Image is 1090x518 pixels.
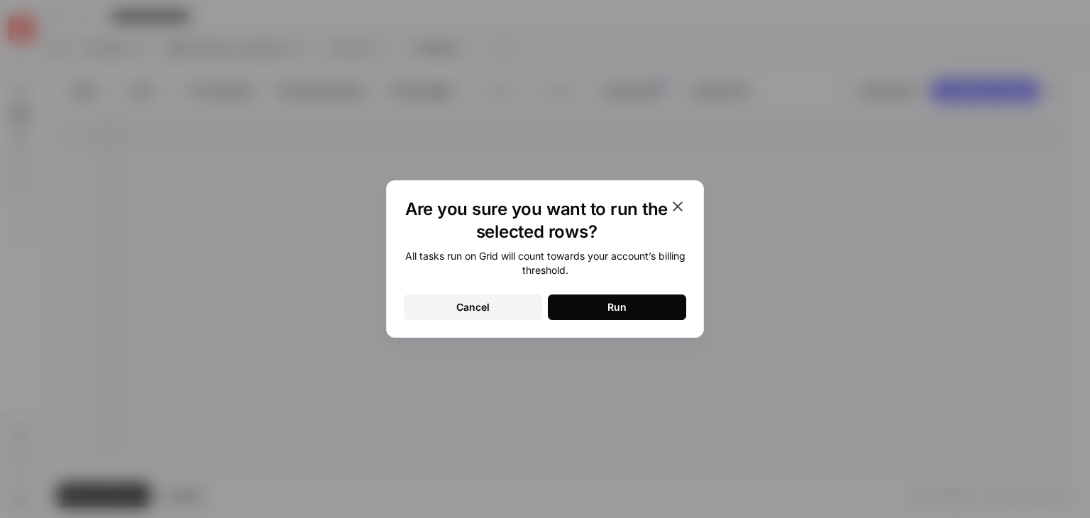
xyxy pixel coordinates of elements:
div: All tasks run on Grid will count towards your account’s billing threshold. [404,249,686,277]
button: Run [548,294,686,320]
button: Cancel [404,294,542,320]
h1: Are you sure you want to run the selected rows? [404,198,669,243]
div: Cancel [456,300,490,314]
div: Run [607,300,627,314]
